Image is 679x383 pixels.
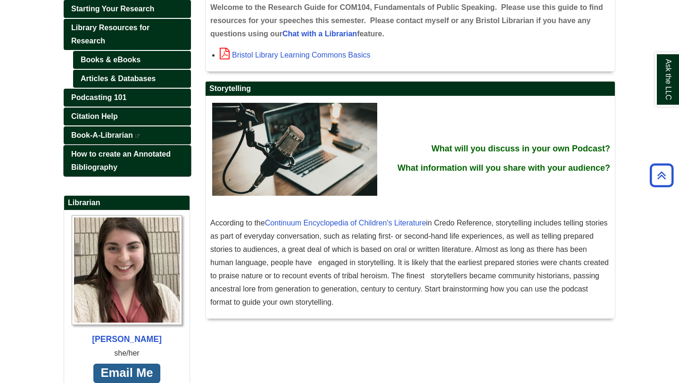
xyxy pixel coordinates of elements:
a: Bristol Library Learning Commons Basics [220,51,370,59]
div: she/her [69,347,185,360]
h2: Librarian [64,196,190,210]
span: Citation Help [71,112,118,120]
img: Profile Photo [72,215,182,325]
div: [PERSON_NAME] [69,332,185,347]
a: Library Resources for Research [64,19,191,50]
h2: Storytelling [206,82,615,96]
span: Library Resources for Research [71,24,149,45]
p: According to the in Credo Reference, storytelling includes telling stories as part of everyday co... [210,216,610,309]
a: Podcasting 101 [64,89,191,107]
a: Profile Photo [PERSON_NAME] [69,215,185,347]
a: Continuum Encyclopedia of Children's Literature [265,219,426,227]
span: How to create an Annotated Bibliography [71,150,171,171]
a: Books & eBooks [73,51,191,69]
a: Chat with a Librarian [282,30,357,38]
a: How to create an Annotated Bibliography [64,145,191,176]
a: Book-A-Librarian [64,126,191,144]
a: Articles & Databases [73,70,191,88]
a: Citation Help [64,108,191,125]
span: Book-A-Librarian [71,131,133,139]
a: Back to Top [646,169,677,182]
span: Welcome to the Research Guide for COM104, Fundamentals of Public Speaking. Please use this guide ... [210,3,603,38]
a: Email Me [93,364,160,383]
strong: What will you discuss in your own Podcast? [431,144,610,153]
i: This link opens in a new window [135,134,141,138]
span: Starting Your Research [71,5,154,13]
strong: What information will you share with your audience? [397,163,610,173]
span: Podcasting 101 [71,93,126,101]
